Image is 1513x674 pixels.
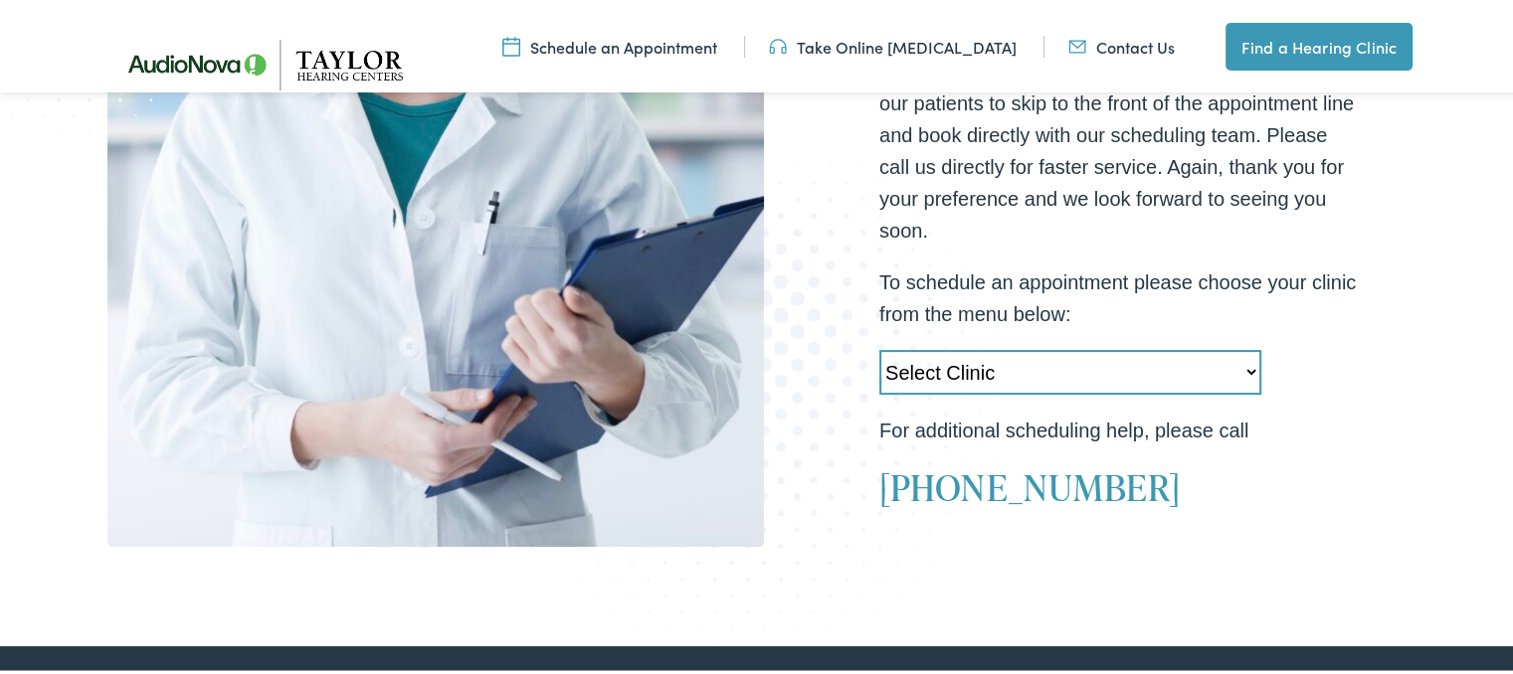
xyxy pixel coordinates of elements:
[879,459,1181,509] a: [PHONE_NUMBER]
[879,412,1357,443] p: For additional scheduling help, please call
[1226,20,1413,68] a: Find a Hearing Clinic
[502,33,717,55] a: Schedule an Appointment
[502,33,520,55] img: utility icon
[879,263,1357,327] p: To schedule an appointment please choose your clinic from the menu below:
[769,33,787,55] img: utility icon
[1068,33,1086,55] img: utility icon
[769,33,1017,55] a: Take Online [MEDICAL_DATA]
[1068,33,1175,55] a: Contact Us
